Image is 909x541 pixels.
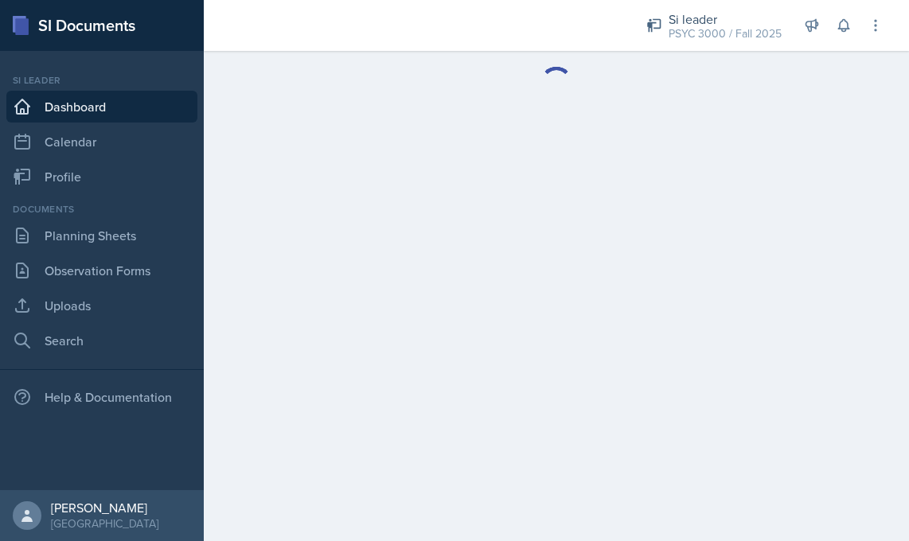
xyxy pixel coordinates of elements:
[6,220,197,251] a: Planning Sheets
[6,126,197,158] a: Calendar
[6,381,197,413] div: Help & Documentation
[6,161,197,193] a: Profile
[51,516,158,531] div: [GEOGRAPHIC_DATA]
[6,255,197,286] a: Observation Forms
[6,73,197,88] div: Si leader
[6,325,197,356] a: Search
[6,290,197,321] a: Uploads
[669,10,782,29] div: Si leader
[6,202,197,216] div: Documents
[6,91,197,123] a: Dashboard
[51,500,158,516] div: [PERSON_NAME]
[669,25,782,42] div: PSYC 3000 / Fall 2025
